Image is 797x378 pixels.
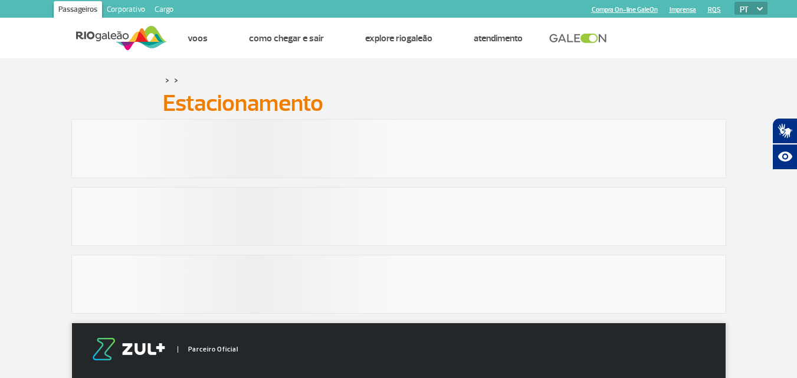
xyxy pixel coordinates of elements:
[249,32,324,44] a: Como chegar e sair
[365,32,432,44] a: Explore RIOgaleão
[174,73,178,87] a: >
[90,338,168,360] img: logo-zul.png
[670,6,696,14] a: Imprensa
[150,1,178,20] a: Cargo
[102,1,150,20] a: Corporativo
[163,93,635,113] h1: Estacionamento
[474,32,523,44] a: Atendimento
[54,1,102,20] a: Passageiros
[188,32,208,44] a: Voos
[178,346,238,353] span: Parceiro Oficial
[772,118,797,170] div: Plugin de acessibilidade da Hand Talk.
[772,118,797,144] button: Abrir tradutor de língua de sinais.
[772,144,797,170] button: Abrir recursos assistivos.
[708,6,721,14] a: RQS
[592,6,658,14] a: Compra On-line GaleOn
[165,73,169,87] a: >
